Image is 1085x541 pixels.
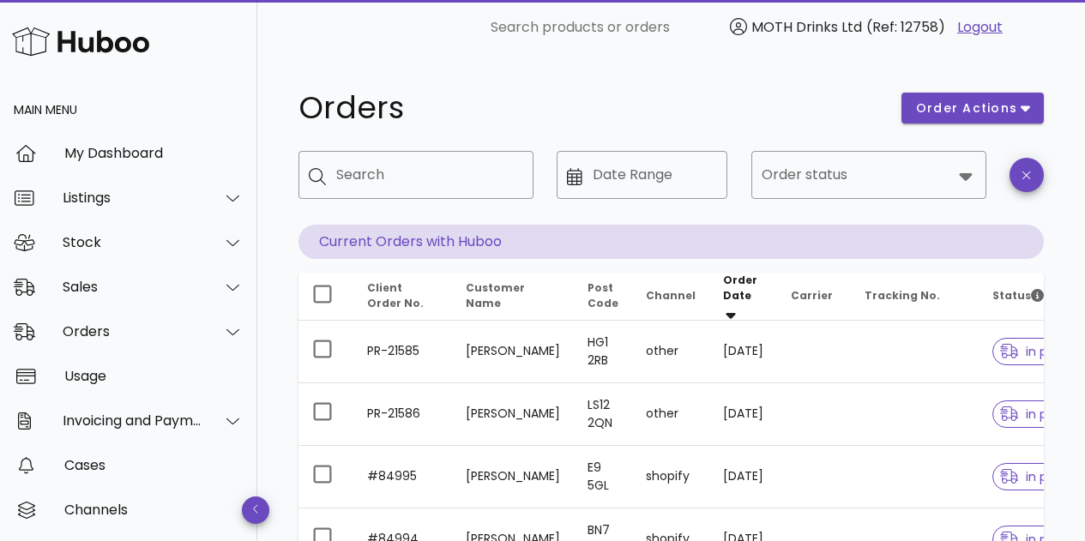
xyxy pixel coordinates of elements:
div: Invoicing and Payments [63,412,202,429]
td: [DATE] [709,383,777,446]
div: Order status [751,151,986,199]
div: Stock [63,234,202,250]
th: Carrier [777,273,851,321]
td: other [632,321,709,383]
span: Customer Name [466,280,525,310]
div: My Dashboard [64,145,244,161]
span: Carrier [791,288,833,303]
th: Client Order No. [353,273,452,321]
td: [DATE] [709,321,777,383]
span: Order Date [723,273,757,303]
td: [PERSON_NAME] [452,321,574,383]
div: Orders [63,323,202,340]
th: Channel [632,273,709,321]
th: Customer Name [452,273,574,321]
button: order actions [901,93,1044,123]
span: (Ref: 12758) [866,17,945,37]
td: E9 5GL [574,446,632,508]
span: MOTH Drinks Ltd [751,17,862,37]
th: Tracking No. [851,273,979,321]
div: Cases [64,457,244,473]
td: LS12 2QN [574,383,632,446]
td: [PERSON_NAME] [452,383,574,446]
td: PR-21586 [353,383,452,446]
td: [PERSON_NAME] [452,446,574,508]
div: Listings [63,189,202,206]
td: #84995 [353,446,452,508]
th: Post Code [574,273,632,321]
div: Usage [64,368,244,384]
span: order actions [915,99,1018,117]
span: Client Order No. [367,280,424,310]
span: Post Code [588,280,618,310]
td: PR-21585 [353,321,452,383]
h1: Orders [298,93,881,123]
td: [DATE] [709,446,777,508]
td: HG1 2RB [574,321,632,383]
span: Channel [646,288,696,303]
div: Sales [63,279,202,295]
img: Huboo Logo [12,23,149,60]
div: Channels [64,502,244,518]
td: shopify [632,446,709,508]
td: other [632,383,709,446]
span: Tracking No. [865,288,940,303]
p: Current Orders with Huboo [298,225,1044,259]
span: Status [992,288,1044,303]
th: Order Date: Sorted descending. Activate to remove sorting. [709,273,777,321]
a: Logout [957,17,1003,38]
